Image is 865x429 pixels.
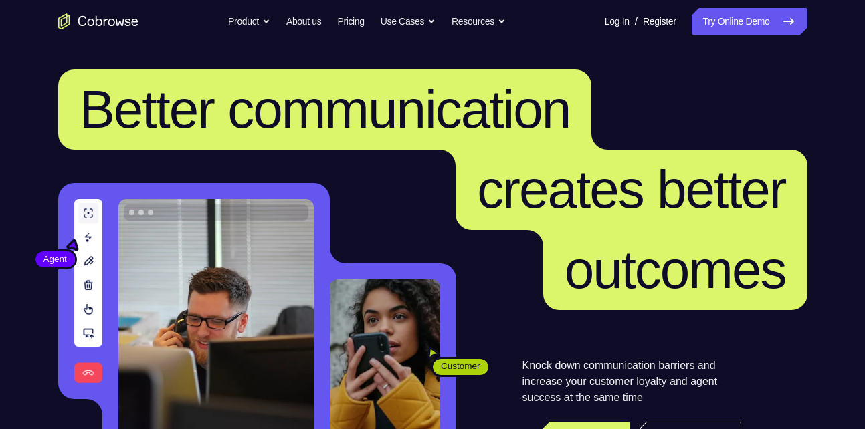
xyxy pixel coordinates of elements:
[692,8,807,35] a: Try Online Demo
[337,8,364,35] a: Pricing
[80,80,571,139] span: Better communication
[228,8,270,35] button: Product
[605,8,630,35] a: Log In
[635,13,638,29] span: /
[58,13,138,29] a: Go to the home page
[477,160,785,219] span: creates better
[381,8,436,35] button: Use Cases
[643,8,676,35] a: Register
[452,8,506,35] button: Resources
[565,240,786,299] span: outcomes
[522,357,741,406] p: Knock down communication barriers and increase your customer loyalty and agent success at the sam...
[286,8,321,35] a: About us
